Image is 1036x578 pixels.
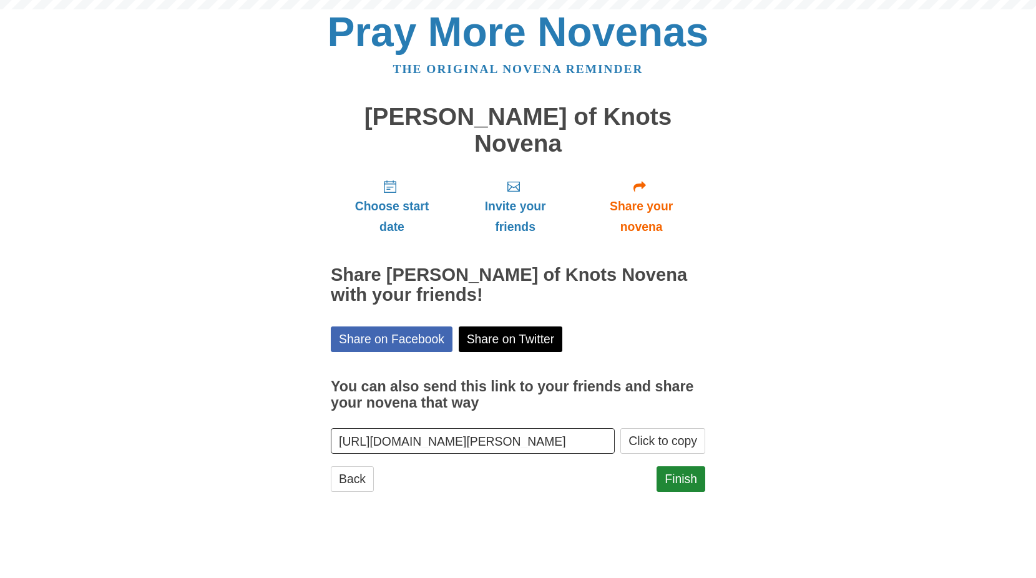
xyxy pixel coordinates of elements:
[657,466,705,492] a: Finish
[393,62,643,76] a: The original novena reminder
[466,196,565,237] span: Invite your friends
[577,169,705,243] a: Share your novena
[331,326,452,352] a: Share on Facebook
[459,326,563,352] a: Share on Twitter
[331,466,374,492] a: Back
[331,265,705,305] h2: Share [PERSON_NAME] of Knots Novena with your friends!
[453,169,577,243] a: Invite your friends
[331,379,705,411] h3: You can also send this link to your friends and share your novena that way
[620,428,705,454] button: Click to copy
[343,196,441,237] span: Choose start date
[328,9,709,55] a: Pray More Novenas
[331,104,705,157] h1: [PERSON_NAME] of Knots Novena
[590,196,693,237] span: Share your novena
[331,169,453,243] a: Choose start date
